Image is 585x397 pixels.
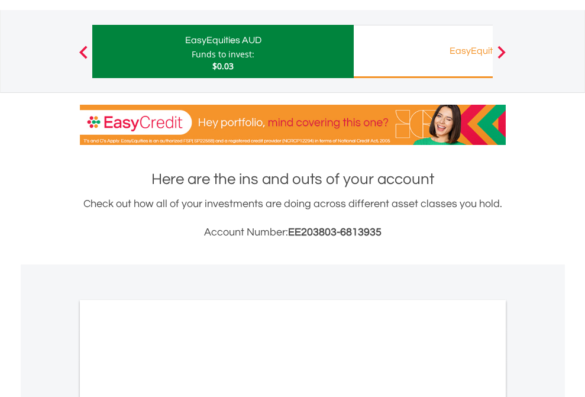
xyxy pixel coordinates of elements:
div: Check out how all of your investments are doing across different asset classes you hold. [80,196,506,241]
h1: Here are the ins and outs of your account [80,169,506,190]
img: EasyCredit Promotion Banner [80,105,506,145]
div: Funds to invest: [192,49,254,60]
span: EE203803-6813935 [288,227,382,238]
button: Next [490,51,513,63]
h3: Account Number: [80,224,506,241]
button: Previous [72,51,95,63]
div: EasyEquities AUD [99,32,347,49]
span: $0.03 [212,60,234,72]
